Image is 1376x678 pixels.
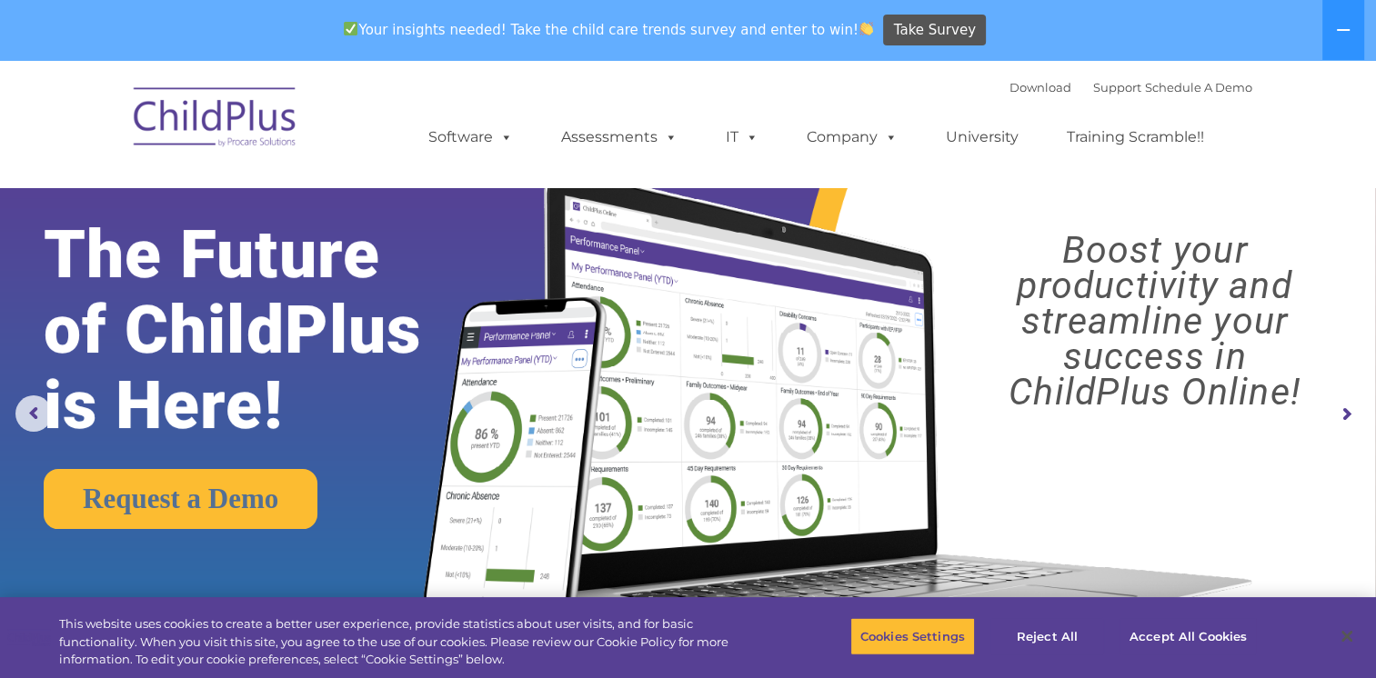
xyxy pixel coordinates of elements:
a: Download [1009,80,1071,95]
rs-layer: Boost your productivity and streamline your success in ChildPlus Online! [950,233,1359,410]
a: Schedule A Demo [1145,80,1252,95]
a: Assessments [543,119,696,155]
div: This website uses cookies to create a better user experience, provide statistics about user visit... [59,615,757,669]
span: Take Survey [894,15,976,46]
span: Last name [253,120,308,134]
a: IT [708,119,777,155]
img: ✅ [344,22,357,35]
button: Reject All [990,617,1104,655]
button: Close [1327,616,1367,656]
a: Request a Demo [44,469,317,529]
button: Accept All Cookies [1120,617,1257,655]
span: Phone number [253,194,330,208]
rs-layer: The Future of ChildPlus is Here! [44,217,483,444]
a: Take Survey [883,15,986,46]
a: Software [410,119,531,155]
a: University [928,119,1037,155]
a: Company [788,119,916,155]
span: Your insights needed! Take the child care trends survey and enter to win! [336,12,881,47]
button: Cookies Settings [850,617,975,655]
a: Support [1093,80,1141,95]
img: 👏 [859,22,873,35]
font: | [1009,80,1252,95]
img: ChildPlus by Procare Solutions [125,75,306,165]
a: Training Scramble!! [1049,119,1222,155]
